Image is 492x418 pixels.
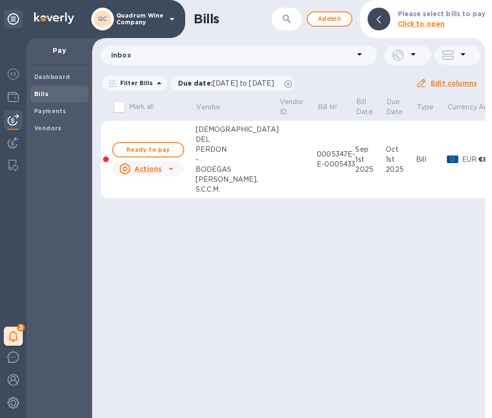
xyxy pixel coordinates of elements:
[448,102,477,112] p: Currency
[462,155,478,165] p: EUR
[170,76,295,91] div: Due date:[DATE] to [DATE]
[196,125,279,135] div: [DEMOGRAPHIC_DATA]
[387,97,403,117] p: Due Date
[386,155,416,165] div: 1st
[121,144,176,156] span: Ready to pay
[129,102,154,112] p: Mark all
[196,175,279,185] div: [PERSON_NAME],
[356,97,385,117] span: Bill Date
[417,102,434,112] p: Type
[213,79,274,87] span: [DATE] to [DATE]
[386,145,416,155] div: Oct
[431,79,477,87] u: Edit columns
[318,102,337,112] p: Bill №
[318,102,350,112] span: Bill №
[8,91,19,103] img: Wallets
[134,165,161,173] u: Actions
[17,324,25,331] span: 2
[307,11,352,27] button: Addbill
[178,78,279,88] p: Due date :
[416,155,447,165] div: Bill
[417,102,446,112] span: Type
[280,97,304,117] p: Vendor ID
[8,68,19,80] img: Foreign exchange
[196,135,279,145] div: DEL
[317,149,355,169] div: 0005347E-E-0005433
[116,12,164,26] p: Quadrum Wine Company
[34,12,74,24] img: Logo
[196,155,279,165] div: -
[355,145,386,155] div: Sep
[34,46,85,55] p: Pay
[355,165,386,175] div: 2025
[386,165,416,175] div: 2025
[355,155,386,165] div: 1st
[315,13,344,25] span: Add bill
[196,165,279,175] div: BODEGAS
[34,125,62,132] b: Vendors
[4,10,23,29] div: Unpin categories
[112,142,184,157] button: Ready to pay
[194,11,219,27] h1: Bills
[111,50,354,60] p: Inbox
[34,90,48,97] b: Bills
[196,185,279,194] div: S.C.C.M.
[116,79,153,87] p: Filter Bills
[34,107,66,115] b: Payments
[398,10,485,18] b: Please select bills to pay
[196,102,220,112] p: Vendor
[34,73,70,80] b: Dashboard
[387,97,416,117] span: Due Date
[398,20,445,28] b: Click to open
[356,97,373,117] p: Bill Date
[280,97,316,117] span: Vendor ID
[196,102,233,112] span: Vendor
[196,145,279,155] div: PERDON
[98,15,107,22] b: QC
